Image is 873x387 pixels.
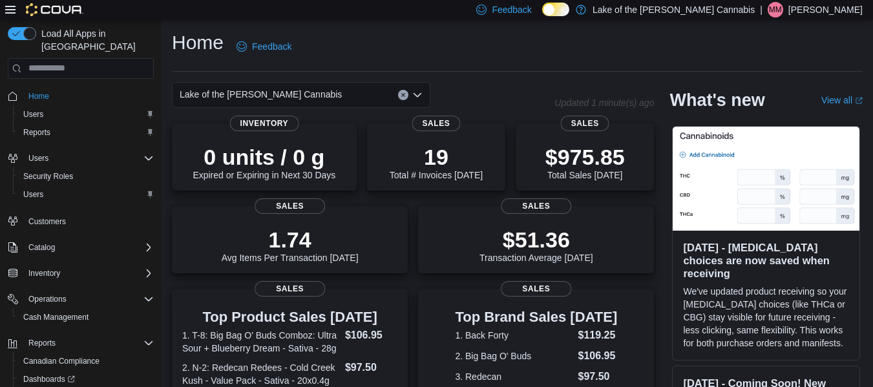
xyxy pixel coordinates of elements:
[542,3,569,16] input: Dark Mode
[23,88,154,104] span: Home
[18,353,105,369] a: Canadian Compliance
[13,308,159,326] button: Cash Management
[23,213,154,229] span: Customers
[23,335,61,351] button: Reports
[255,281,326,297] span: Sales
[345,328,397,343] dd: $106.95
[479,227,593,253] p: $51.36
[545,144,625,170] p: $975.85
[23,266,65,281] button: Inventory
[769,2,782,17] span: MM
[18,169,78,184] a: Security Roles
[28,242,55,253] span: Catalog
[390,144,483,180] div: Total # Invoices [DATE]
[455,309,617,325] h3: Top Brand Sales [DATE]
[3,264,159,282] button: Inventory
[36,27,154,53] span: Load All Apps in [GEOGRAPHIC_DATA]
[28,91,49,101] span: Home
[669,90,764,110] h2: What's new
[855,97,863,105] svg: External link
[501,281,572,297] span: Sales
[768,2,783,17] div: Matt McNally
[760,2,763,17] p: |
[182,329,340,355] dt: 1. T-8: Big Bag O' Buds Comboz: Ultra Sour + Blueberry Dream - Sativa - 28g
[18,187,48,202] a: Users
[578,348,618,364] dd: $106.95
[18,309,154,325] span: Cash Management
[28,294,67,304] span: Operations
[18,125,56,140] a: Reports
[13,123,159,141] button: Reports
[23,214,71,229] a: Customers
[23,291,72,307] button: Operations
[23,266,154,281] span: Inventory
[193,144,335,170] p: 0 units / 0 g
[578,328,618,343] dd: $119.25
[182,361,340,387] dt: 2. N-2: Redecan Redees - Cold Creek Kush - Value Pack - Sativa - 20x0.4g
[455,370,573,383] dt: 3. Redecan
[593,2,755,17] p: Lake of the [PERSON_NAME] Cannabis
[788,2,863,17] p: [PERSON_NAME]
[13,185,159,204] button: Users
[3,238,159,256] button: Catalog
[28,338,56,348] span: Reports
[23,356,100,366] span: Canadian Compliance
[252,40,291,53] span: Feedback
[18,107,48,122] a: Users
[23,109,43,120] span: Users
[683,285,849,350] p: We've updated product receiving so your [MEDICAL_DATA] choices (like THCa or CBG) stay visible fo...
[3,334,159,352] button: Reports
[13,352,159,370] button: Canadian Compliance
[18,371,80,387] a: Dashboards
[501,198,572,214] span: Sales
[23,312,89,322] span: Cash Management
[18,125,154,140] span: Reports
[28,153,48,163] span: Users
[561,116,609,131] span: Sales
[412,90,423,100] button: Open list of options
[18,353,154,369] span: Canadian Compliance
[180,87,342,102] span: Lake of the [PERSON_NAME] Cannabis
[554,98,654,108] p: Updated 1 minute(s) ago
[683,241,849,280] h3: [DATE] - [MEDICAL_DATA] choices are now saved when receiving
[182,309,397,325] h3: Top Product Sales [DATE]
[542,16,543,17] span: Dark Mode
[23,171,73,182] span: Security Roles
[13,105,159,123] button: Users
[821,95,863,105] a: View allExternal link
[23,240,154,255] span: Catalog
[545,144,625,180] div: Total Sales [DATE]
[390,144,483,170] p: 19
[455,350,573,362] dt: 2. Big Bag O' Buds
[23,151,154,166] span: Users
[578,369,618,384] dd: $97.50
[3,87,159,105] button: Home
[255,198,326,214] span: Sales
[222,227,359,263] div: Avg Items Per Transaction [DATE]
[398,90,408,100] button: Clear input
[23,240,60,255] button: Catalog
[13,167,159,185] button: Security Roles
[23,151,54,166] button: Users
[18,309,94,325] a: Cash Management
[412,116,460,131] span: Sales
[3,149,159,167] button: Users
[455,329,573,342] dt: 1. Back Forty
[26,3,83,16] img: Cova
[222,227,359,253] p: 1.74
[28,216,66,227] span: Customers
[23,335,154,351] span: Reports
[23,89,54,104] a: Home
[3,290,159,308] button: Operations
[172,30,224,56] h1: Home
[3,211,159,230] button: Customers
[231,34,297,59] a: Feedback
[18,371,154,387] span: Dashboards
[479,227,593,263] div: Transaction Average [DATE]
[23,291,154,307] span: Operations
[345,360,397,375] dd: $97.50
[492,3,531,16] span: Feedback
[193,144,335,180] div: Expired or Expiring in Next 30 Days
[18,107,154,122] span: Users
[230,116,299,131] span: Inventory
